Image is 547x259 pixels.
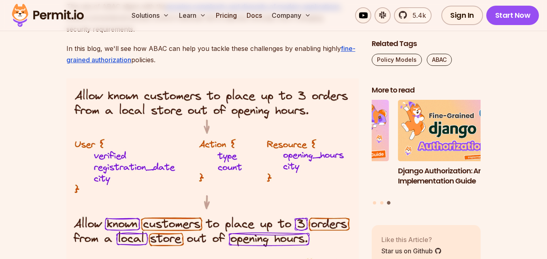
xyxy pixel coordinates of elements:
button: Go to slide 2 [380,201,383,204]
button: Go to slide 3 [387,201,391,205]
span: 5.4k [408,11,426,20]
a: Start Now [486,6,539,25]
img: Permit logo [8,2,87,29]
img: Django Authorization: An Implementation Guide [398,100,507,162]
h3: Django Authorization: An Implementation Guide [398,166,507,186]
h2: Related Tags [372,39,481,49]
h3: A Full Guide to Planning Your Authorization Model and Architecture [280,166,389,196]
a: Docs [243,7,265,23]
a: Django Authorization: An Implementation GuideDjango Authorization: An Implementation Guide [398,100,507,196]
p: In this blog, we'll see how ABAC can help you tackle these challenges by enabling highly policies. [66,43,359,65]
a: ABAC [427,54,452,66]
a: Policy Models [372,54,422,66]
li: 2 of 3 [280,100,389,196]
button: Company [268,7,314,23]
a: 5.4k [394,7,432,23]
p: Like this Article? [381,235,442,244]
img: A Full Guide to Planning Your Authorization Model and Architecture [280,100,389,162]
button: Go to slide 1 [373,201,376,204]
a: Pricing [213,7,240,23]
a: fine-grained authorization [66,44,355,64]
a: Star us on Github [381,246,442,256]
div: Posts [372,100,481,206]
button: Learn [176,7,209,23]
h2: More to read [372,85,481,95]
button: Solutions [128,7,172,23]
li: 3 of 3 [398,100,507,196]
a: Sign In [441,6,483,25]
